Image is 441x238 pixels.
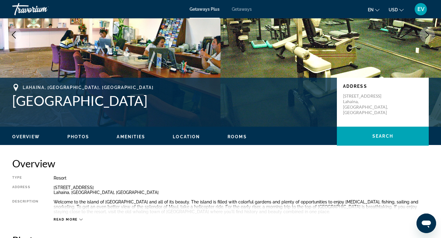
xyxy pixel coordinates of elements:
p: Address [343,84,423,89]
button: Rooms [228,134,247,139]
button: Overview [12,134,40,139]
a: Getaways Plus [190,7,220,12]
span: EV [417,6,424,12]
span: en [368,7,374,12]
span: Search [372,134,393,139]
button: User Menu [413,3,429,16]
div: Welcome to the island of [GEOGRAPHIC_DATA] and all of its beauty. The island is filled with color... [54,199,429,214]
button: Change currency [389,5,404,14]
div: Resort [54,176,429,180]
div: Address [12,185,38,195]
iframe: Button to launch messaging window [417,214,436,233]
h2: Overview [12,157,429,169]
button: Read more [54,217,83,222]
div: [STREET_ADDRESS] Lahaina, [GEOGRAPHIC_DATA], [GEOGRAPHIC_DATA] [54,185,429,195]
button: Next image [420,27,435,43]
button: Amenities [117,134,145,139]
span: Location [173,134,200,139]
button: Previous image [6,27,21,43]
button: Search [337,127,429,146]
span: Overview [12,134,40,139]
button: Location [173,134,200,139]
span: Photos [67,134,89,139]
span: USD [389,7,398,12]
span: Lahaina, [GEOGRAPHIC_DATA], [GEOGRAPHIC_DATA] [23,85,154,90]
button: Change language [368,5,379,14]
span: Amenities [117,134,145,139]
span: Rooms [228,134,247,139]
a: Travorium [12,1,73,17]
button: Photos [67,134,89,139]
div: Type [12,176,38,180]
span: Read more [54,218,78,221]
h1: [GEOGRAPHIC_DATA] [12,93,331,109]
a: Getaways [232,7,252,12]
div: Description [12,199,38,214]
p: [STREET_ADDRESS] Lahaina, [GEOGRAPHIC_DATA], [GEOGRAPHIC_DATA] [343,93,392,115]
